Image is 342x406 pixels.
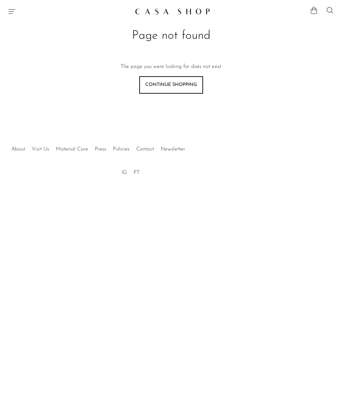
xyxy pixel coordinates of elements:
button: Menu [8,7,16,15]
a: About [11,146,25,152]
a: Contact [136,146,154,152]
ul: Quick links [8,141,188,154]
a: Press [95,146,106,152]
a: Continue shopping [139,76,203,94]
a: IG [122,170,127,175]
a: PT [134,170,140,175]
p: The page you were looking for does not exist [121,63,221,71]
a: Newsletter [161,146,185,152]
a: Material Care [56,146,88,152]
ul: Social Medias [118,165,143,177]
h1: Page not found [62,28,280,44]
a: Policies [113,146,130,152]
a: Visit Us [32,146,49,152]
